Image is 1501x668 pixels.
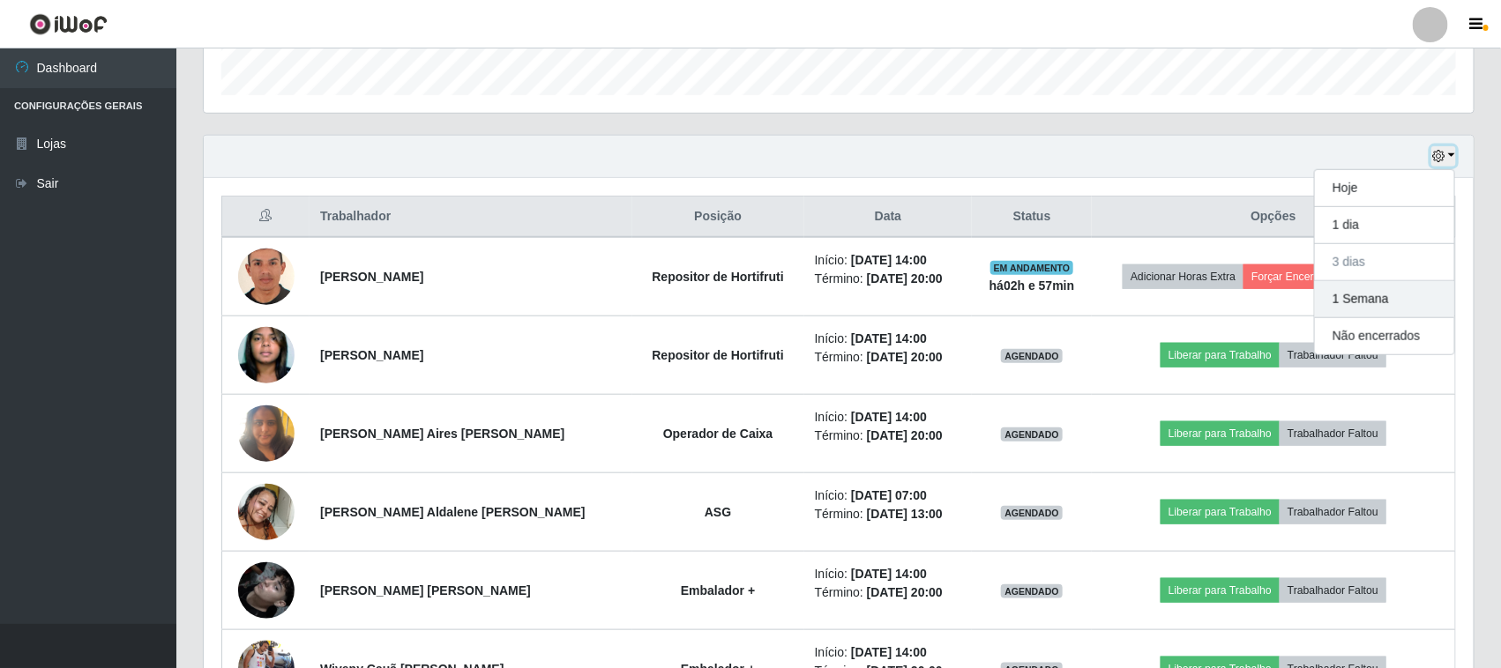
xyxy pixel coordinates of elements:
strong: Repositor de Hortifruti [652,270,783,284]
th: Status [972,197,1092,238]
img: CoreUI Logo [29,13,108,35]
strong: Repositor de Hortifruti [652,348,783,362]
button: Hoje [1315,170,1454,207]
time: [DATE] 14:00 [851,410,927,424]
button: Trabalhador Faltou [1280,500,1386,524]
button: Liberar para Trabalho [1161,578,1280,603]
li: Início: [815,251,962,270]
strong: [PERSON_NAME] Aldalene [PERSON_NAME] [320,505,586,519]
span: AGENDADO [1001,584,1063,598]
time: [DATE] 14:00 [851,253,927,267]
time: [DATE] 13:00 [867,507,943,521]
li: Início: [815,486,962,505]
button: Liberar para Trabalho [1161,421,1280,446]
button: Liberar para Trabalho [1161,343,1280,367]
strong: [PERSON_NAME] [320,270,423,284]
img: 1750963256706.jpeg [238,540,295,641]
time: [DATE] 20:00 [867,428,943,442]
time: [DATE] 14:00 [851,567,927,581]
li: Início: [815,565,962,583]
time: [DATE] 07:00 [851,488,927,502]
strong: [PERSON_NAME] [320,348,423,362]
button: Trabalhador Faltou [1280,578,1386,603]
li: Término: [815,270,962,288]
span: EM ANDAMENTO [990,261,1074,275]
span: AGENDADO [1001,427,1063,442]
li: Término: [815,583,962,602]
button: Adicionar Horas Extra [1123,264,1243,289]
th: Data [804,197,973,238]
button: Trabalhador Faltou [1280,421,1386,446]
strong: Embalador + [681,583,755,597]
span: AGENDADO [1001,349,1063,363]
time: [DATE] 20:00 [867,271,943,286]
strong: Operador de Caixa [663,427,773,441]
img: 1756302918902.jpeg [238,462,295,562]
th: Posição [632,197,804,238]
strong: ASG [705,505,731,519]
img: 1607161197094.jpeg [238,312,295,398]
li: Término: [815,348,962,367]
img: 1753979789562.jpeg [238,236,295,318]
li: Término: [815,427,962,445]
th: Trabalhador [310,197,631,238]
button: Forçar Encerramento [1243,264,1362,289]
button: 3 dias [1315,244,1454,281]
button: Trabalhador Faltou [1280,343,1386,367]
button: 1 dia [1315,207,1454,244]
li: Início: [815,408,962,427]
button: Liberar para Trabalho [1161,500,1280,524]
li: Término: [815,505,962,523]
img: 1755699349623.jpeg [238,396,295,471]
li: Início: [815,643,962,662]
li: Início: [815,330,962,348]
time: [DATE] 20:00 [867,350,943,364]
span: AGENDADO [1001,506,1063,520]
button: Não encerrados [1315,318,1454,354]
strong: há 02 h e 57 min [989,278,1075,293]
time: [DATE] 14:00 [851,645,927,659]
strong: [PERSON_NAME] [PERSON_NAME] [320,583,531,597]
button: 1 Semana [1315,281,1454,318]
time: [DATE] 20:00 [867,585,943,599]
time: [DATE] 14:00 [851,331,927,345]
strong: [PERSON_NAME] Aires [PERSON_NAME] [320,427,564,441]
th: Opções [1092,197,1456,238]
